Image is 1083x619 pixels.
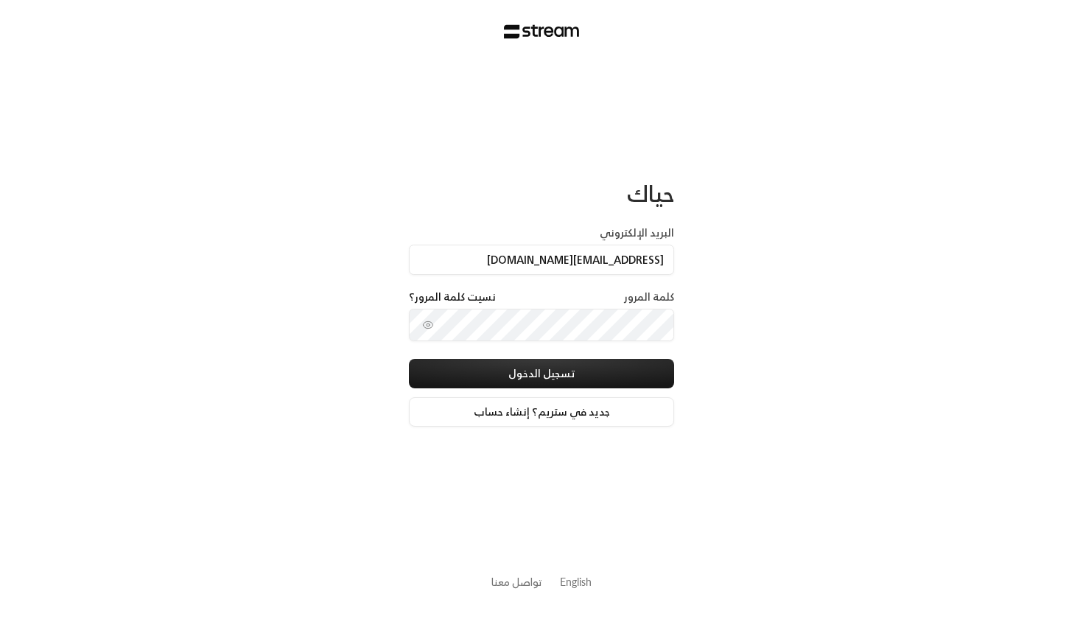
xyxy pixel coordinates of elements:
[409,290,496,304] a: نسيت كلمة المرور؟
[624,290,674,304] label: كلمة المرور
[491,574,542,590] button: تواصل معنا
[491,573,542,591] a: تواصل معنا
[627,174,674,213] span: حياك
[409,359,674,388] button: تسجيل الدخول
[416,313,440,337] button: toggle password visibility
[600,225,674,240] label: البريد الإلكتروني
[504,24,580,39] img: Stream Logo
[409,397,674,427] a: جديد في ستريم؟ إنشاء حساب
[560,568,592,595] a: English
